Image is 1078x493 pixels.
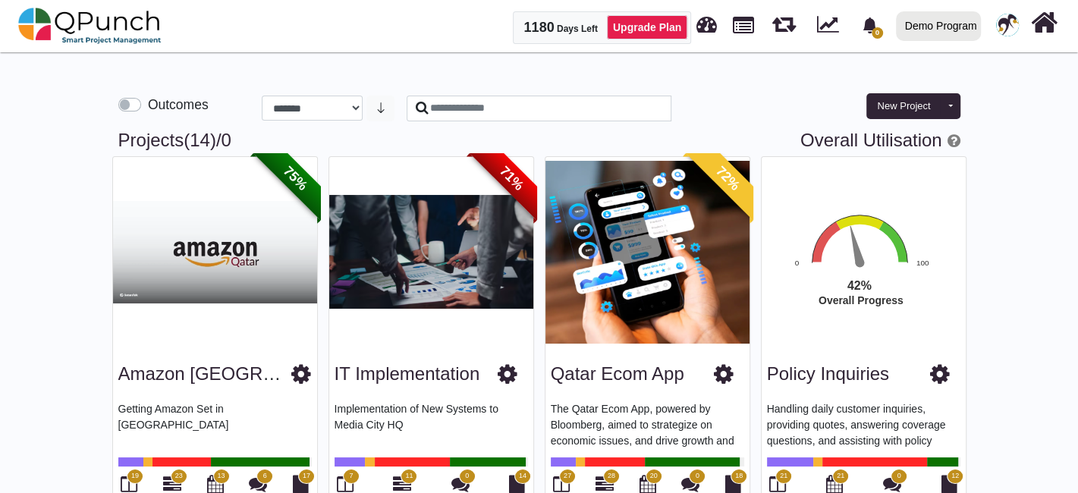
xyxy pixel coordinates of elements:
[640,475,656,493] i: Calendar
[767,363,889,384] a: Policy Inquiries
[118,130,960,152] h3: Projects /
[758,212,993,353] div: Overall Progress. Highcharts interactive chart.
[184,130,216,150] span: Unarchived
[564,471,571,482] span: 27
[1031,8,1058,37] i: Home
[222,130,231,150] span: Archived
[826,475,843,493] i: Calendar
[263,471,267,482] span: 6
[118,401,312,447] p: Getting Amazon Set in [GEOGRAPHIC_DATA]
[175,471,183,482] span: 23
[883,475,901,493] i: Punch Discussions
[465,471,469,482] span: 0
[523,20,554,35] span: 1180
[596,475,614,493] i: Gantt
[735,471,743,482] span: 18
[148,95,209,115] label: Outcomes
[293,475,309,493] i: Document Library
[366,96,394,121] button: arrow down
[767,401,960,447] p: Handling daily customer inquiries, providing quotes, answering coverage questions, and assisting ...
[553,475,570,493] i: Board
[866,93,941,119] button: New Project
[951,471,959,482] span: 12
[551,363,684,384] a: Qatar Ecom App
[905,13,977,39] div: Demo Program
[941,475,957,493] i: Document Library
[451,475,470,493] i: Punch Discussions
[769,475,786,493] i: Board
[942,130,960,150] a: Help
[649,471,657,482] span: 20
[725,475,741,493] i: Document Library
[253,137,337,221] span: 75%
[551,363,684,385] h3: Qatar Ecom App
[131,471,139,482] span: 19
[557,24,598,34] span: Days Left
[794,259,799,267] text: 0
[335,363,480,384] a: IT Implementation
[349,471,353,482] span: 7
[685,137,769,221] span: 72%
[696,9,717,32] span: Dashboard
[337,475,354,493] i: Board
[393,475,411,493] i: Roadmap
[207,475,224,493] i: Calendar
[163,475,181,493] i: Gantt
[862,17,878,33] svg: bell fill
[303,471,310,482] span: 17
[249,475,267,493] i: Punch Discussions
[847,279,872,292] text: 42%
[800,130,942,150] a: Overall Utilisation
[509,475,525,493] i: Document Library
[607,15,687,39] a: Upgrade Plan
[767,363,889,385] h3: Policy Inquiries
[118,363,291,385] h3: Amazon Qatar
[18,3,162,49] img: qpunch-sp.fa6292f.png
[375,102,387,114] svg: arrow down
[853,1,890,49] a: bell fill0
[335,401,528,447] p: Implementation of New Systems to Media City HQ
[819,294,904,306] text: Overall Progress
[772,8,796,33] span: Sprints
[733,10,754,33] span: Projects
[809,1,853,51] div: Dynamic Report
[780,471,787,482] span: 21
[405,471,413,482] span: 11
[469,137,553,221] span: 71%
[519,471,526,482] span: 14
[335,363,480,385] h3: IT Implementation
[916,258,929,266] text: 100
[217,471,225,482] span: 13
[118,363,380,384] a: Amazon [GEOGRAPHIC_DATA]
[837,471,844,482] span: 21
[996,14,1019,36] img: avatar
[393,481,411,493] a: 11
[758,212,992,353] svg: Interactive chart
[696,471,699,482] span: 0
[596,481,614,493] a: 28
[121,475,137,493] i: Board
[551,401,744,447] p: The Qatar Ecom App, powered by Bloomberg, aimed to strategize on economic issues, and drive growt...
[987,1,1028,49] a: avatar
[996,14,1019,36] span: Demo Support
[608,471,615,482] span: 28
[856,11,883,39] div: Notification
[681,475,699,493] i: Punch Discussions
[889,1,987,51] a: Demo Program
[846,225,864,264] path: 42 %. Speed.
[163,481,181,493] a: 23
[897,471,900,482] span: 0
[872,27,883,39] span: 0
